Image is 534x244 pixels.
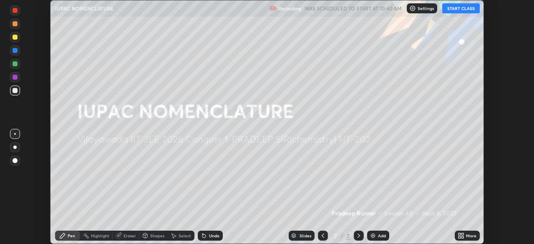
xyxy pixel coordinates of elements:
div: Pen [68,234,75,238]
img: class-settings-icons [409,5,416,12]
div: Add [378,234,386,238]
img: add-slide-button [370,232,376,239]
div: 2 [345,232,350,239]
p: IUPAC NOMENCLATURE [55,5,113,12]
h5: WAS SCHEDULED TO START AT 10:40 AM [305,5,402,12]
div: Undo [209,234,219,238]
div: 2 [331,233,340,238]
div: Slides [300,234,311,238]
p: Settings [418,6,434,10]
img: recording.375f2c34.svg [270,5,276,12]
p: Recording [278,5,301,12]
div: Eraser [123,234,136,238]
div: More [466,234,476,238]
div: / [341,233,344,238]
div: Shapes [150,234,164,238]
div: Highlight [91,234,109,238]
button: START CLASS [442,3,480,13]
div: Select [179,234,191,238]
